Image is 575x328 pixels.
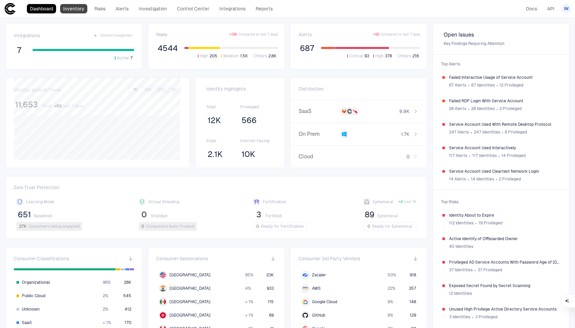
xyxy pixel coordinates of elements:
[241,149,255,159] span: 10K
[468,104,470,114] span: ∙
[562,4,571,13] button: IW
[499,176,521,182] span: 2 Privileged
[449,129,469,135] span: 247 Alerts
[498,151,500,161] span: ∙
[501,127,504,137] span: ∙
[130,55,133,61] span: 7
[367,224,370,229] span: 0
[410,272,416,278] span: 818
[449,169,560,174] span: Service Account Used Cleartext Network Login
[245,272,253,278] span: 95 %
[208,149,223,159] span: 2.1K
[156,43,179,54] button: 4544
[156,32,167,38] span: Risks
[312,272,326,278] span: Zscaler
[449,244,473,249] span: 40 Identities
[261,224,304,229] span: Ready for Fortification
[229,32,237,37] span: + 136
[471,176,494,182] span: 14 Identities
[449,267,473,273] span: 37 Identities
[399,200,403,204] span: + 2
[256,224,259,229] span: 0
[365,210,374,220] span: 89
[14,256,69,262] span: Consumer Classifications
[223,53,239,59] span: Medium
[22,280,50,285] span: Organizational
[474,129,500,135] span: 247 Identities
[170,299,210,305] span: [GEOGRAPHIC_DATA]
[136,4,170,13] a: Investigation
[263,199,286,205] span: Fortification
[174,4,212,13] a: Control Center
[449,283,560,288] span: Exposed Secret Found by Secret Scanning
[299,32,312,38] span: Alerts
[123,293,131,298] span: 545
[303,272,308,278] div: Zscaler
[91,4,108,13] a: Risks
[22,307,40,312] span: Unknown
[14,45,25,56] button: 7
[364,53,369,59] span: 93
[564,6,569,11] span: IW
[196,53,219,59] button: High205
[372,53,393,59] button: High378
[206,104,240,110] span: Total
[474,265,476,275] span: ∙
[375,53,384,59] span: High
[160,299,166,305] img: MX
[303,313,308,318] div: GitHub
[240,115,258,126] button: 566
[240,53,248,59] span: 1.5K
[54,103,62,109] span: + 69
[469,151,471,161] span: ∙
[449,220,474,226] span: 112 Identities
[206,149,224,160] button: 2.1K
[299,153,338,160] span: Cloud
[299,86,324,92] span: Distribution
[151,213,167,219] span: Shielded
[22,320,32,325] span: SaaS
[206,86,274,92] span: Identity Highlights
[63,103,83,109] span: last 7 days
[406,154,409,160] span: 0
[92,32,134,40] button: Connect Integration
[15,100,38,110] span: 11,653
[256,210,261,220] span: 3
[449,98,560,104] span: Failed RDP Login With Service Account
[409,286,416,291] span: 357
[475,218,477,228] span: ∙
[388,272,396,278] span: 50 %
[468,80,470,90] span: ∙
[114,55,134,61] button: Active7
[300,43,314,53] span: 687
[168,87,180,93] button: All
[240,138,274,144] span: Internet Facing
[404,200,416,204] span: Last 7d
[478,267,502,273] span: 37 Privileged
[377,213,398,219] span: Ephemeral
[245,299,253,305] span: < 1 %
[253,209,264,220] button: 3
[268,299,274,305] span: 115
[253,4,276,13] a: Reports
[206,115,222,126] button: 12K
[449,176,466,182] span: 14 Alerts
[449,260,560,265] span: Privileged AD Service Accounts With Password Age of [DEMOGRAPHIC_DATA]+ Years
[472,312,474,322] span: ∙
[437,57,565,71] span: Top Alerts
[388,299,393,305] span: 9 %
[410,313,416,318] span: 129
[449,314,470,320] span: 3 Identities
[220,53,249,59] button: Medium1.5K
[27,4,56,13] a: Dashboard
[241,115,257,125] span: 566
[449,106,466,111] span: 26 Alerts
[449,307,560,312] span: Unused High Privilege Active Directory Service Accounts
[372,224,412,229] span: Ready for Ephemeral
[200,53,208,59] span: High
[100,33,133,38] span: Connect Integration
[388,286,395,291] span: 22 %
[409,299,416,305] span: 148
[449,122,560,127] span: Service Account Used With Remote Desktop Protocol
[544,4,558,13] a: API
